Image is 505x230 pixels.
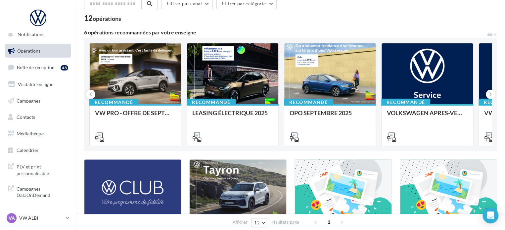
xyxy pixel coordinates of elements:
[192,110,273,123] div: LEASING ÉLECTRIQUE 2025
[5,212,71,224] a: VA VW ALBI
[254,220,260,225] span: 12
[17,114,35,120] span: Contacts
[4,60,72,74] a: Boîte de réception48
[272,219,299,225] span: résultats/page
[4,160,72,179] a: PLV et print personnalisable
[17,147,39,153] span: Calendrier
[17,98,40,103] span: Campagnes
[4,44,72,58] a: Opérations
[18,81,53,87] span: Visibilité en ligne
[233,219,248,225] span: Afficher
[93,16,121,22] div: opérations
[17,48,40,54] span: Opérations
[17,162,68,176] span: PLV et print personnalisable
[4,77,72,91] a: Visibilité en ligne
[17,65,55,70] span: Boîte de réception
[324,217,334,227] span: 1
[84,15,121,22] div: 12
[251,218,268,227] button: 12
[4,94,72,108] a: Campagnes
[89,99,138,106] div: Recommandé
[4,27,69,41] button: Notifications
[18,31,44,37] span: Notifications
[4,110,72,124] a: Contacts
[84,30,486,35] div: 6 opérations recommandées par votre enseigne
[4,143,72,157] a: Calendrier
[187,99,236,106] div: Recommandé
[482,207,498,223] div: Open Intercom Messenger
[19,215,63,221] p: VW ALBI
[381,99,430,106] div: Recommandé
[17,131,44,136] span: Médiathèque
[17,184,68,199] span: Campagnes DataOnDemand
[95,110,176,123] div: VW PRO - OFFRE DE SEPTEMBRE 25
[290,110,370,123] div: OPO SEPTEMBRE 2025
[4,127,72,141] a: Médiathèque
[387,110,468,123] div: VOLKSWAGEN APRES-VENTE
[4,182,72,201] a: Campagnes DataOnDemand
[61,65,68,70] div: 48
[9,215,15,221] span: VA
[284,99,333,106] div: Recommandé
